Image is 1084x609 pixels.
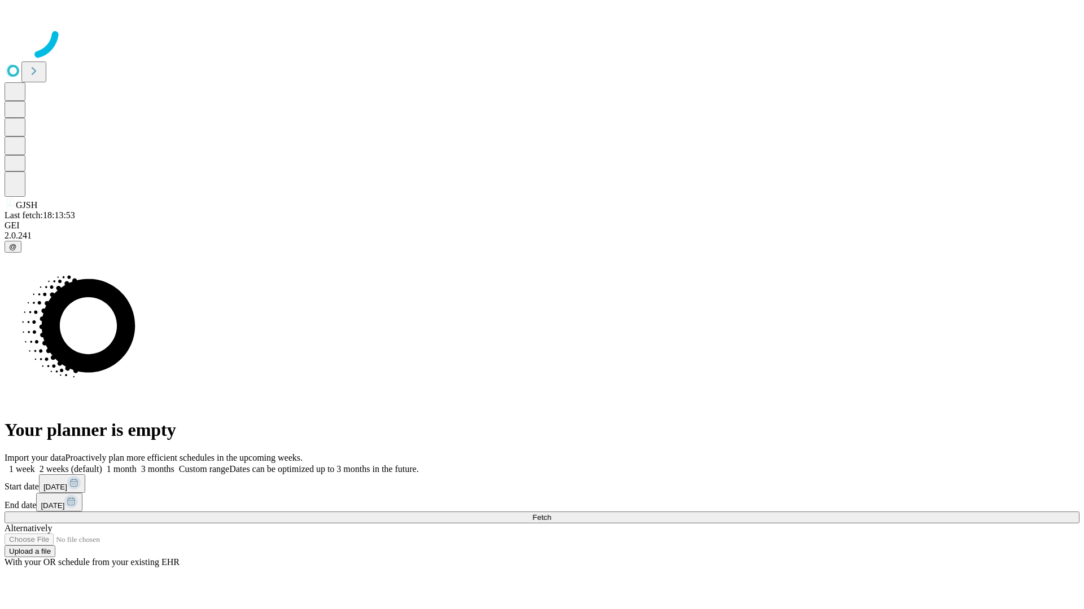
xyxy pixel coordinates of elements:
[5,210,75,220] span: Last fetch: 18:13:53
[5,453,65,462] span: Import your data
[43,483,67,491] span: [DATE]
[5,557,180,567] span: With your OR schedule from your existing EHR
[5,231,1079,241] div: 2.0.241
[9,464,35,474] span: 1 week
[5,511,1079,523] button: Fetch
[41,501,64,510] span: [DATE]
[179,464,229,474] span: Custom range
[5,493,1079,511] div: End date
[39,474,85,493] button: [DATE]
[5,241,21,253] button: @
[5,545,55,557] button: Upload a file
[16,200,37,210] span: GJSH
[229,464,418,474] span: Dates can be optimized up to 3 months in the future.
[532,513,551,522] span: Fetch
[5,220,1079,231] div: GEI
[5,420,1079,440] h1: Your planner is empty
[107,464,137,474] span: 1 month
[141,464,174,474] span: 3 months
[36,493,82,511] button: [DATE]
[9,242,17,251] span: @
[5,474,1079,493] div: Start date
[5,523,52,533] span: Alternatively
[65,453,303,462] span: Proactively plan more efficient schedules in the upcoming weeks.
[40,464,102,474] span: 2 weeks (default)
